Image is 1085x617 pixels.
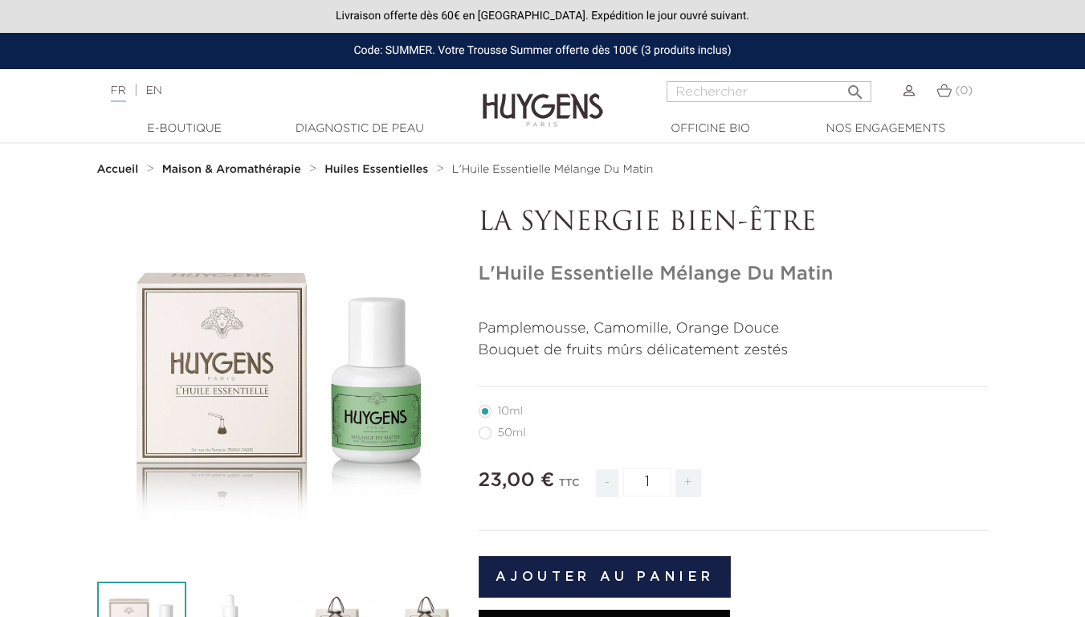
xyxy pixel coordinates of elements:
[479,263,989,286] h1: L'Huile Essentielle Mélange Du Matin
[479,208,989,239] p: LA SYNERGIE BIEN-ÊTRE
[479,318,989,340] p: Pamplemousse, Camomille, Orange Douce
[104,121,265,137] a: E-Boutique
[97,164,139,175] strong: Accueil
[162,164,301,175] strong: Maison & Aromathérapie
[324,164,428,175] strong: Huiles Essentielles
[111,85,126,102] a: FR
[596,469,618,497] span: -
[559,466,580,509] div: TTC
[667,81,871,102] input: Rechercher
[452,164,654,175] span: L'Huile Essentielle Mélange Du Matin
[479,427,545,439] label: 50ml
[452,163,654,176] a: L'Huile Essentielle Mélange Du Matin
[103,81,440,100] div: |
[846,78,865,97] i: 
[955,85,973,96] span: (0)
[479,340,989,362] p: Bouquet de fruits mûrs délicatement zestés
[162,163,305,176] a: Maison & Aromathérapie
[97,163,142,176] a: Accueil
[479,471,555,490] span: 23,00 €
[145,85,161,96] a: EN
[841,76,870,98] button: 
[324,163,432,176] a: Huiles Essentielles
[630,121,791,137] a: Officine Bio
[483,67,603,129] img: Huygens
[479,556,732,598] button: Ajouter au panier
[623,468,671,496] input: Quantité
[479,405,542,418] label: 10ml
[675,469,701,497] span: +
[806,121,966,137] a: Nos engagements
[279,121,440,137] a: Diagnostic de peau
